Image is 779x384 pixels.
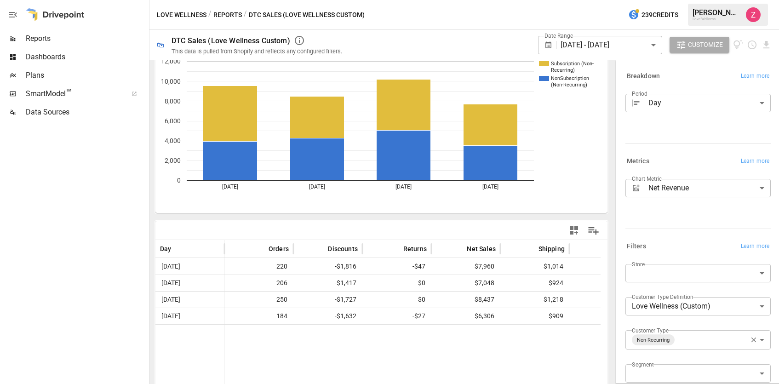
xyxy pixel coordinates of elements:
div: Net Revenue [648,179,771,197]
div: DTC Sales (Love Wellness Custom) [172,36,290,45]
span: Returns [403,244,427,253]
div: 🛍 [157,40,164,49]
span: [DATE] [160,275,182,291]
label: Customer Type Definition [632,293,693,301]
text: Recurring) [551,67,575,73]
span: -$1,417 [298,275,358,291]
button: Sort [453,242,466,255]
text: [DATE] [309,183,325,190]
text: 0 [177,177,181,184]
text: NonSubscription [551,75,589,81]
span: $0 [367,292,427,308]
h6: Breakdown [627,71,660,81]
text: 10,000 [161,78,181,85]
span: Customize [688,39,723,51]
label: Segment [632,361,653,368]
div: / [208,9,212,21]
button: Sort [255,242,268,255]
span: Orders [269,244,289,253]
button: Love Wellness [157,9,206,21]
button: 239Credits [624,6,682,23]
button: Zoe Keller [740,2,766,28]
span: Learn more [741,157,769,166]
text: (Non-Recurring) [551,82,587,88]
text: 8,000 [165,97,181,105]
span: -$1,632 [298,308,358,324]
span: 250 [229,292,289,308]
img: Zoe Keller [746,7,761,22]
span: [DATE] [160,292,182,308]
span: Shipping [538,244,565,253]
span: -$1,727 [298,292,358,308]
span: $7,960 [436,258,496,275]
span: Learn more [741,242,769,251]
div: / [244,9,247,21]
label: Period [632,90,647,97]
button: Sort [172,242,185,255]
span: [DATE] [160,258,182,275]
span: 220 [229,258,289,275]
text: 12,000 [161,57,181,65]
div: Love Wellness (Custom) [625,297,771,315]
span: $0 [367,275,427,291]
span: SmartModel [26,88,121,99]
label: Date Range [544,32,573,40]
span: $7,048 [436,275,496,291]
text: Subscription (Non- [551,61,594,67]
button: Sort [389,242,402,255]
button: Reports [213,9,242,21]
span: Non-Recurring [633,335,673,345]
span: 184 [229,308,289,324]
span: Net Sales [467,244,496,253]
span: Discounts [328,244,358,253]
div: [DATE] - [DATE] [561,36,662,54]
span: 206 [229,275,289,291]
span: -$1,816 [298,258,358,275]
text: 2,000 [165,157,181,164]
span: Reports [26,33,147,44]
span: Day [160,244,172,253]
span: -$27 [367,308,427,324]
button: Schedule report [747,40,757,50]
div: [PERSON_NAME] [693,8,740,17]
span: $1,218 [505,292,565,308]
button: View documentation [733,37,744,53]
span: $8,437 [436,292,496,308]
button: Sort [525,242,538,255]
span: Plans [26,70,147,81]
div: This data is pulled from Shopify and reflects any configured filters. [172,48,342,55]
span: -$47 [367,258,427,275]
button: Customize [670,37,729,53]
span: Dashboards [26,52,147,63]
button: Download report [761,40,772,50]
span: $924 [505,275,565,291]
button: Sort [314,242,327,255]
svg: A chart. [155,47,601,213]
span: $1,014 [505,258,565,275]
h6: Metrics [627,156,649,166]
button: Manage Columns [583,220,604,241]
span: [DATE] [160,308,182,324]
label: Store [632,260,645,268]
span: 239 Credits [642,9,678,21]
text: [DATE] [395,183,412,190]
text: [DATE] [222,183,238,190]
label: Customer Type [632,327,669,334]
span: ™ [66,87,72,98]
text: [DATE] [482,183,498,190]
span: Learn more [741,72,769,81]
label: Chart Metric [632,175,662,183]
div: Day [648,94,771,112]
text: 4,000 [165,137,181,144]
text: 6,000 [165,117,181,125]
div: Love Wellness [693,17,740,21]
span: Data Sources [26,107,147,118]
span: $6,306 [436,308,496,324]
span: $909 [505,308,565,324]
h6: Filters [627,241,646,252]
